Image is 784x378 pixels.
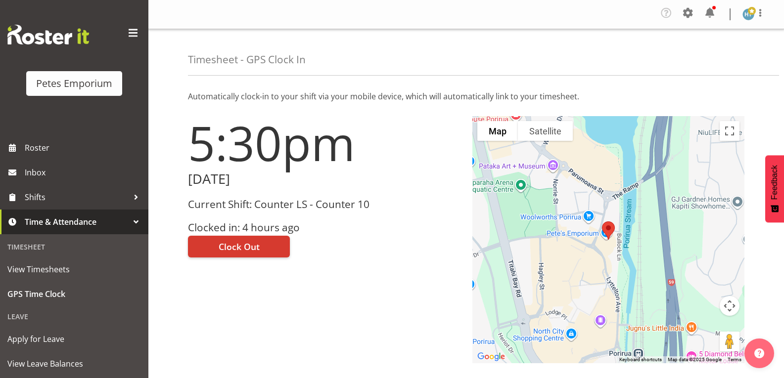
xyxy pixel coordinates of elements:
[619,356,662,363] button: Keyboard shortcuts
[477,121,518,141] button: Show street map
[188,199,461,210] h3: Current Shift: Counter LS - Counter 10
[668,357,722,362] span: Map data ©2025 Google
[475,350,507,363] a: Open this area in Google Maps (opens a new window)
[7,25,89,44] img: Rosterit website logo
[188,236,290,257] button: Clock Out
[720,296,739,316] button: Map camera controls
[25,140,143,155] span: Roster
[25,214,129,229] span: Time & Attendance
[720,332,739,351] button: Drag Pegman onto the map to open Street View
[7,356,141,371] span: View Leave Balances
[7,262,141,277] span: View Timesheets
[518,121,573,141] button: Show satellite imagery
[2,327,146,351] a: Apply for Leave
[2,306,146,327] div: Leave
[188,90,744,102] p: Automatically clock-in to your shift via your mobile device, which will automatically link to you...
[188,222,461,233] h3: Clocked in: 4 hours ago
[2,351,146,376] a: View Leave Balances
[219,240,260,253] span: Clock Out
[188,171,461,187] h2: [DATE]
[720,121,739,141] button: Toggle fullscreen view
[7,332,141,346] span: Apply for Leave
[25,190,129,205] span: Shifts
[742,8,754,20] img: helena-tomlin701.jpg
[765,155,784,222] button: Feedback - Show survey
[25,165,143,180] span: Inbox
[475,350,507,363] img: Google
[188,116,461,169] h1: 5:30pm
[754,348,764,358] img: help-xxl-2.png
[188,54,306,65] h4: Timesheet - GPS Clock In
[36,76,112,91] div: Petes Emporium
[7,287,141,301] span: GPS Time Clock
[728,357,741,362] a: Terms (opens in new tab)
[770,165,779,200] span: Feedback
[2,257,146,282] a: View Timesheets
[2,237,146,257] div: Timesheet
[2,282,146,306] a: GPS Time Clock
